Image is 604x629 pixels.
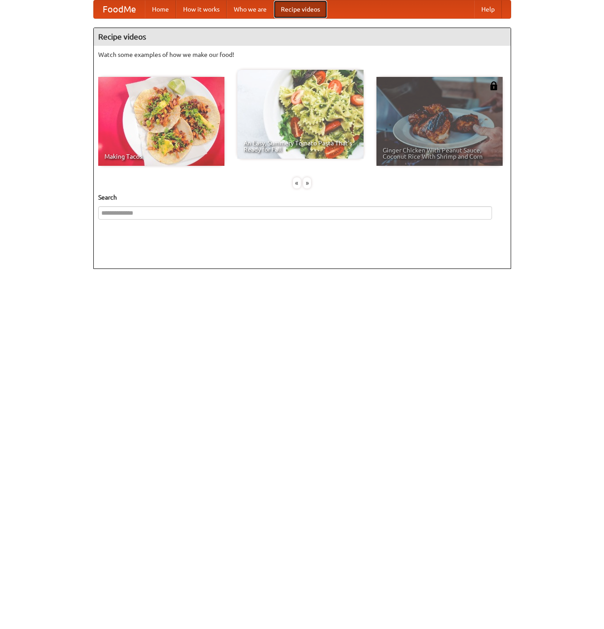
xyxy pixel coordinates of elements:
div: » [303,177,311,188]
a: Recipe videos [274,0,327,18]
h5: Search [98,193,506,202]
a: FoodMe [94,0,145,18]
span: Making Tacos [104,153,218,160]
img: 483408.png [489,81,498,90]
a: An Easy, Summery Tomato Pasta That's Ready for Fall [237,70,364,159]
a: How it works [176,0,227,18]
a: Help [474,0,502,18]
span: An Easy, Summery Tomato Pasta That's Ready for Fall [244,140,357,152]
p: Watch some examples of how we make our food! [98,50,506,59]
a: Home [145,0,176,18]
a: Who we are [227,0,274,18]
a: Making Tacos [98,77,224,166]
h4: Recipe videos [94,28,511,46]
div: « [293,177,301,188]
